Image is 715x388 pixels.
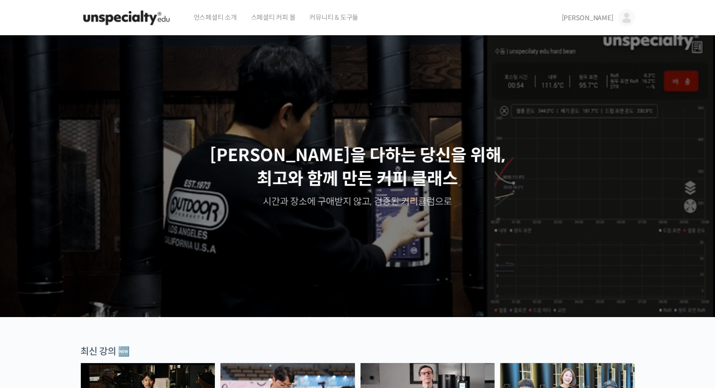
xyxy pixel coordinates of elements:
p: 시간과 장소에 구애받지 않고, 검증된 커리큘럼으로 [9,195,706,209]
span: [PERSON_NAME] [562,14,613,22]
p: [PERSON_NAME]을 다하는 당신을 위해, 최고와 함께 만든 커피 클래스 [9,144,706,191]
div: 최신 강의 🆕 [80,345,635,358]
